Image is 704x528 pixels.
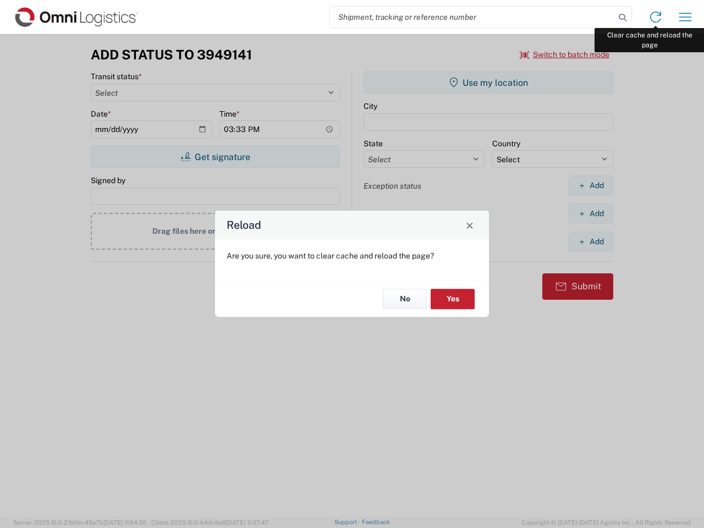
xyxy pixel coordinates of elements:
button: Yes [431,289,475,309]
input: Shipment, tracking or reference number [330,7,615,28]
button: No [383,289,427,309]
button: Close [462,217,477,233]
p: Are you sure, you want to clear cache and reload the page? [227,251,477,261]
h4: Reload [227,217,261,233]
